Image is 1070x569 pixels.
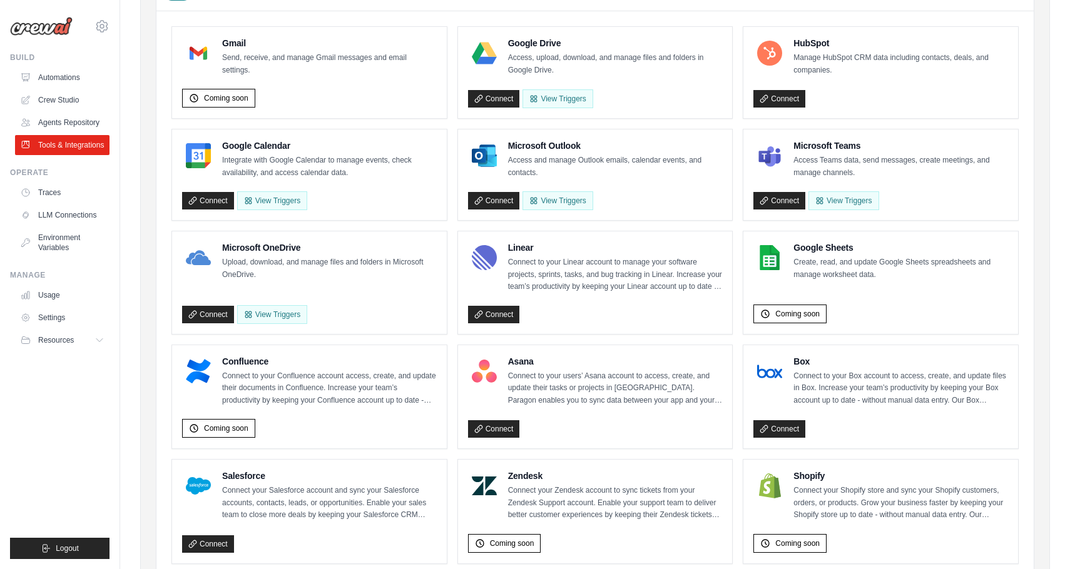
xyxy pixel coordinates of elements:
p: Access Teams data, send messages, create meetings, and manage channels. [793,154,1008,179]
p: Connect your Salesforce account and sync your Salesforce accounts, contacts, leads, or opportunit... [222,485,437,521]
img: Shopify Logo [757,473,782,498]
img: Gmail Logo [186,41,211,66]
p: Upload, download, and manage files and folders in Microsoft OneDrive. [222,256,437,281]
p: Connect to your Linear account to manage your software projects, sprints, tasks, and bug tracking... [508,256,723,293]
img: Linear Logo [472,245,497,270]
h4: HubSpot [793,37,1008,49]
h4: Google Sheets [793,241,1008,254]
a: Connect [182,306,234,323]
img: Box Logo [757,359,782,384]
p: Access and manage Outlook emails, calendar events, and contacts. [508,154,723,179]
: View Triggers [237,305,307,324]
img: Microsoft Teams Logo [757,143,782,168]
img: Google Drive Logo [472,41,497,66]
div: Operate [10,168,110,178]
a: Automations [15,68,110,88]
a: Connect [753,90,805,108]
img: Confluence Logo [186,359,211,384]
a: Crew Studio [15,90,110,110]
img: Logo [10,17,73,36]
h4: Shopify [793,470,1008,482]
span: Coming soon [204,93,248,103]
img: Salesforce Logo [186,473,211,498]
span: Logout [56,543,79,553]
p: Connect to your users’ Asana account to access, create, and update their tasks or projects in [GE... [508,370,723,407]
img: Zendesk Logo [472,473,497,498]
img: Microsoft OneDrive Logo [186,245,211,270]
a: Connect [182,535,234,553]
button: View Triggers [237,191,307,210]
: View Triggers [808,191,879,210]
span: Coming soon [775,538,820,548]
: View Triggers [522,191,593,210]
span: Coming soon [775,309,820,319]
a: Traces [15,183,110,203]
h4: Confluence [222,355,437,368]
h4: Zendesk [508,470,723,482]
a: Environment Variables [15,228,110,258]
a: Tools & Integrations [15,135,110,155]
p: Connect your Shopify store and sync your Shopify customers, orders, or products. Grow your busine... [793,485,1008,521]
h4: Microsoft Teams [793,139,1008,152]
p: Send, receive, and manage Gmail messages and email settings. [222,52,437,76]
span: Resources [38,335,74,345]
h4: Microsoft OneDrive [222,241,437,254]
h4: Asana [508,355,723,368]
p: Connect to your Box account to access, create, and update files in Box. Increase your team’s prod... [793,370,1008,407]
button: Logout [10,538,110,559]
a: Usage [15,285,110,305]
a: LLM Connections [15,205,110,225]
div: Build [10,53,110,63]
a: Connect [468,306,520,323]
h4: Salesforce [222,470,437,482]
h4: Linear [508,241,723,254]
img: Google Sheets Logo [757,245,782,270]
p: Connect to your Confluence account access, create, and update their documents in Confluence. Incr... [222,370,437,407]
p: Connect your Zendesk account to sync tickets from your Zendesk Support account. Enable your suppo... [508,485,723,521]
img: HubSpot Logo [757,41,782,66]
p: Create, read, and update Google Sheets spreadsheets and manage worksheet data. [793,256,1008,281]
a: Connect [468,90,520,108]
a: Connect [468,420,520,438]
h4: Google Drive [508,37,723,49]
: View Triggers [522,89,593,108]
h4: Gmail [222,37,437,49]
a: Connect [468,192,520,209]
p: Access, upload, download, and manage files and folders in Google Drive. [508,52,723,76]
h4: Google Calendar [222,139,437,152]
img: Microsoft Outlook Logo [472,143,497,168]
a: Connect [182,192,234,209]
a: Agents Repository [15,113,110,133]
h4: Box [793,355,1008,368]
h4: Microsoft Outlook [508,139,723,152]
a: Connect [753,420,805,438]
span: Coming soon [204,423,248,433]
p: Manage HubSpot CRM data including contacts, deals, and companies. [793,52,1008,76]
p: Integrate with Google Calendar to manage events, check availability, and access calendar data. [222,154,437,179]
button: Resources [15,330,110,350]
img: Google Calendar Logo [186,143,211,168]
img: Asana Logo [472,359,497,384]
a: Connect [753,192,805,209]
a: Settings [15,308,110,328]
div: Manage [10,270,110,280]
span: Coming soon [490,538,534,548]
